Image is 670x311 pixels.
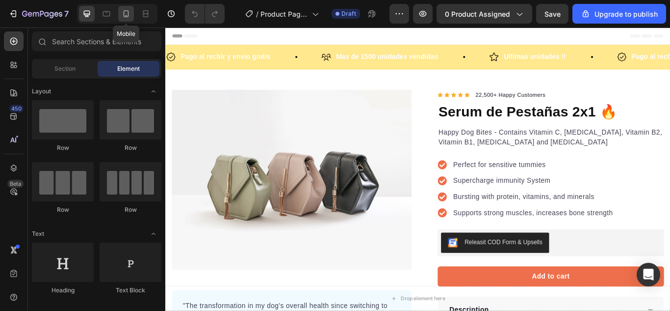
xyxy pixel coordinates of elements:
[100,143,161,152] div: Row
[64,8,69,20] p: 7
[427,284,471,296] div: Add to cart
[146,226,161,242] span: Toggle open
[445,9,510,19] span: 0 product assigned
[329,245,341,257] img: CKKYs5695_ICEAE=.webp
[100,205,161,214] div: Row
[335,210,522,222] p: Supports strong muscles, increases bone strength
[318,116,580,140] p: Happy Dog Bites - Contains Vitamin C, [MEDICAL_DATA], Vitamin B2, Vitamin B1, [MEDICAL_DATA] and ...
[335,192,522,203] p: Bursting with protein, vitamins, and minerals
[54,64,76,73] span: Section
[361,74,443,84] p: 22,500+ Happy Customers
[260,9,308,19] span: Product Page - [DATE] 17:51:56
[536,4,568,24] button: Save
[32,286,94,295] div: Heading
[32,143,94,152] div: Row
[165,28,670,311] iframe: Design area
[437,4,532,24] button: 0 product assigned
[581,9,658,19] div: Upgrade to publish
[7,73,287,283] img: image_demo.jpg
[256,9,258,19] span: /
[544,10,561,18] span: Save
[146,84,161,99] span: Toggle open
[32,87,51,96] span: Layout
[349,245,439,255] div: Releasit COD Form & Upsells
[572,4,666,24] button: Upgrade to publish
[321,239,447,263] button: Releasit COD Form & Upsells
[199,30,318,38] strong: Mas de 1500 unidades vendidas
[543,30,648,38] strong: Pago al recbir y envio gratis
[7,180,24,188] div: Beta
[117,64,140,73] span: Element
[317,279,581,302] button: Add to cart
[32,205,94,214] div: Row
[32,31,161,51] input: Search Sections & Elements
[335,154,522,166] p: Perfect for sensitive tummies
[394,30,467,38] strong: Ultimas unidades !!
[100,286,161,295] div: Text Block
[4,4,73,24] button: 7
[32,229,44,238] span: Text
[9,105,24,113] div: 450
[637,263,660,286] div: Open Intercom Messenger
[317,85,581,112] h1: Serum de Pestañas 2x1 🔥
[185,4,225,24] div: Undo/Redo
[341,9,356,18] span: Draft
[335,173,522,185] p: Supercharge immunity System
